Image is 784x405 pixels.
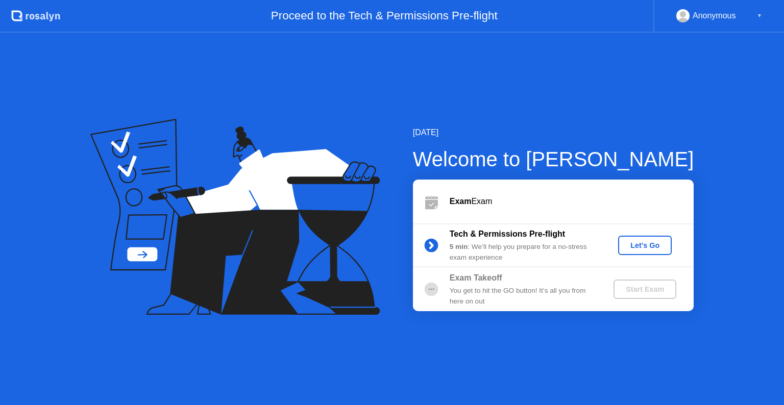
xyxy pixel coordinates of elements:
[450,286,597,307] div: You get to hit the GO button! It’s all you from here on out
[450,243,468,250] b: 5 min
[450,273,502,282] b: Exam Takeoff
[614,280,676,299] button: Start Exam
[622,241,668,249] div: Let's Go
[450,195,694,208] div: Exam
[618,285,672,293] div: Start Exam
[450,242,597,263] div: : We’ll help you prepare for a no-stress exam experience
[757,9,762,22] div: ▼
[450,230,565,238] b: Tech & Permissions Pre-flight
[693,9,736,22] div: Anonymous
[413,126,694,139] div: [DATE]
[618,236,672,255] button: Let's Go
[450,197,472,206] b: Exam
[413,144,694,174] div: Welcome to [PERSON_NAME]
